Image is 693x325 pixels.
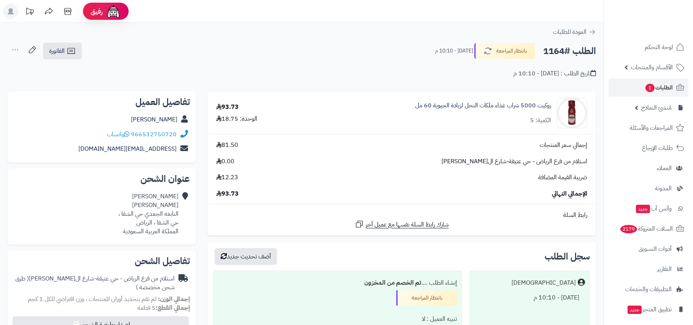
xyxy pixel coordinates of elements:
[641,102,672,113] span: مُنشئ النماذج
[609,179,688,198] a: المدونة
[645,84,655,92] span: 1
[657,163,672,174] span: العملاء
[609,119,688,137] a: المراجعات والأسئلة
[396,290,457,306] div: بانتظار المراجعة
[43,43,82,59] a: الفاتورة
[441,157,587,166] span: استلام من فرع الرياض - حي عتيقة-شارع ال[PERSON_NAME]
[543,43,596,59] h2: الطلب #1164
[131,115,177,124] a: [PERSON_NAME]
[655,183,672,194] span: المدونة
[156,303,190,312] strong: إجمالي القطع:
[78,144,177,153] a: [EMAIL_ADDRESS][DOMAIN_NAME]
[636,205,650,213] span: جديد
[14,256,190,266] h2: تفاصيل الشحن
[366,220,449,229] span: شارك رابط السلة نفسها مع عميل آخر
[215,248,277,265] button: أضف تحديث جديد
[137,303,190,312] small: 5 قطعة
[216,141,238,150] span: 81.50
[106,4,121,19] img: ai-face.png
[15,274,175,292] span: ( طرق شحن مخصصة )
[49,46,65,56] span: الفاتورة
[545,252,590,261] h3: سجل الطلب
[609,78,688,97] a: الطلبات1
[628,306,642,314] span: جديد
[530,116,551,125] div: الكمية: 5
[28,295,156,304] span: لم تقم بتحديد أوزان للمنتجات ، وزن افتراضي للكل 1 كجم
[641,21,686,37] img: logo-2.png
[625,284,672,295] span: التطبيقات والخدمات
[14,97,190,107] h2: تفاصيل العميل
[645,82,673,93] span: الطلبات
[620,223,673,234] span: السلات المتروكة
[552,190,587,198] span: الإجمالي النهائي
[609,199,688,218] a: وآتس آبجديد
[540,141,587,150] span: إجمالي سعر المنتجات
[131,130,177,139] a: 966532750720
[609,280,688,298] a: التطبيقات والخدمات
[216,103,239,112] div: 93.73
[609,38,688,56] a: لوحة التحكم
[216,157,234,166] span: 0.00
[415,101,551,110] a: روكيت 5000 شراب غذاء ملكات النحل لزيادة الحيوية 60 مل
[609,300,688,319] a: تطبيق المتجرجديد
[14,274,175,292] div: استلام من فرع الرياض - حي عتيقة-شارع ال[PERSON_NAME]
[635,203,672,214] span: وآتس آب
[216,173,238,182] span: 12.23
[513,69,596,78] div: تاريخ الطلب : [DATE] - 10:10 م
[609,159,688,177] a: العملاء
[557,98,587,128] img: 1748777275-Rocket%205000%20Royal%20jelly%2060%20ml-90x90.jpg
[435,47,473,55] small: [DATE] - 10:10 م
[630,123,673,133] span: المراجعات والأسئلة
[218,276,457,290] div: إنشاء الطلب ....
[620,225,637,233] span: 2179
[355,220,449,229] a: شارك رابط السلة نفسها مع عميل آخر
[642,143,673,153] span: طلبات الإرجاع
[639,244,672,254] span: أدوات التسويق
[474,43,535,59] button: بانتظار المراجعة
[216,190,239,198] span: 93.73
[118,192,178,236] div: [PERSON_NAME] [PERSON_NAME] النابغه الجعدي حي الشفا ، حي الشفا ، الرياض المملكة العربية السعودية
[553,27,596,37] a: العودة للطلبات
[14,174,190,183] h2: عنوان الشحن
[210,211,593,220] div: رابط السلة
[511,279,576,287] div: [DEMOGRAPHIC_DATA]
[475,290,585,305] div: [DATE] - 10:10 م
[627,304,672,315] span: تطبيق المتجر
[609,260,688,278] a: التقارير
[609,220,688,238] a: السلات المتروكة2179
[107,130,129,139] a: واتساب
[631,62,673,73] span: الأقسام والمنتجات
[609,139,688,157] a: طلبات الإرجاع
[158,295,190,304] strong: إجمالي الوزن:
[657,264,672,274] span: التقارير
[91,7,103,16] span: رفيق
[609,240,688,258] a: أدوات التسويق
[538,173,587,182] span: ضريبة القيمة المضافة
[20,4,39,21] a: تحديثات المنصة
[216,115,257,123] div: الوحدة: 18.75
[364,278,421,287] b: تم الخصم من المخزون
[645,42,673,53] span: لوحة التحكم
[553,27,586,37] span: العودة للطلبات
